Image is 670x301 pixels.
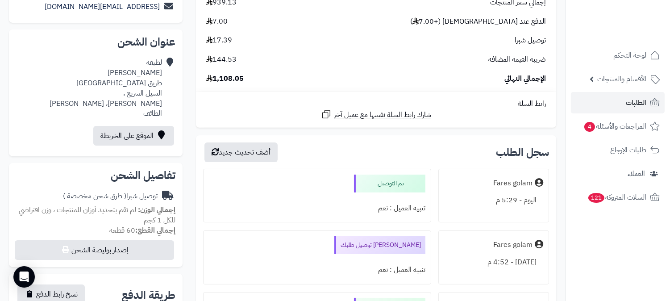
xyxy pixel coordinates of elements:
[588,193,604,203] span: 121
[63,191,158,201] div: توصيل شبرا
[515,35,546,46] span: توصيل شبرا
[13,266,35,288] div: Open Intercom Messenger
[587,191,646,204] span: السلات المتروكة
[16,170,175,181] h2: تفاصيل الشحن
[583,120,646,133] span: المراجعات والأسئلة
[206,54,237,65] span: 144.53
[571,116,665,137] a: المراجعات والأسئلة4
[204,142,278,162] button: أضف تحديث جديد
[334,110,431,120] span: شارك رابط السلة نفسها مع عميل آخر
[19,205,175,226] span: لم تقم بتحديد أوزان للمنتجات ، وزن افتراضي للكل 1 كجم
[206,17,228,27] span: 7.00
[410,17,546,27] span: الدفع عند [DEMOGRAPHIC_DATA] (+7.00 )
[493,178,533,188] div: Fares golam
[444,192,543,209] div: اليوم - 5:29 م
[496,147,549,158] h3: سجل الطلب
[209,261,426,279] div: تنبيه العميل : نعم
[504,74,546,84] span: الإجمالي النهائي
[493,240,533,250] div: Fares golam
[628,167,645,180] span: العملاء
[93,126,174,146] a: الموقع على الخريطة
[16,37,175,47] h2: عنوان الشحن
[36,289,78,300] span: نسخ رابط الدفع
[597,73,646,85] span: الأقسام والمنتجات
[571,92,665,113] a: الطلبات
[121,290,175,301] h2: طريقة الدفع
[444,254,543,271] div: [DATE] - 4:52 م
[138,205,175,215] strong: إجمالي الوزن:
[200,99,553,109] div: رابط السلة
[354,175,425,192] div: تم التوصيل
[610,144,646,156] span: طلبات الإرجاع
[334,236,425,254] div: [PERSON_NAME] توصيل طلبك
[63,191,126,201] span: ( طرق شحن مخصصة )
[571,187,665,208] a: السلات المتروكة121
[584,122,595,132] span: 4
[321,109,431,120] a: شارك رابط السلة نفسها مع عميل آخر
[488,54,546,65] span: ضريبة القيمة المضافة
[135,225,175,236] strong: إجمالي القطع:
[613,49,646,62] span: لوحة التحكم
[571,163,665,184] a: العملاء
[571,45,665,66] a: لوحة التحكم
[206,35,232,46] span: 17.39
[209,200,426,217] div: تنبيه العميل : نعم
[626,96,646,109] span: الطلبات
[45,1,160,12] a: [EMAIL_ADDRESS][DOMAIN_NAME]
[109,225,175,236] small: 60 قطعة
[50,58,162,119] div: لطيفة [PERSON_NAME] طريق [GEOGRAPHIC_DATA] السيل السريع ، [PERSON_NAME]، [PERSON_NAME] الطائف
[206,74,244,84] span: 1,108.05
[15,240,174,260] button: إصدار بوليصة الشحن
[609,24,662,43] img: logo-2.png
[571,139,665,161] a: طلبات الإرجاع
